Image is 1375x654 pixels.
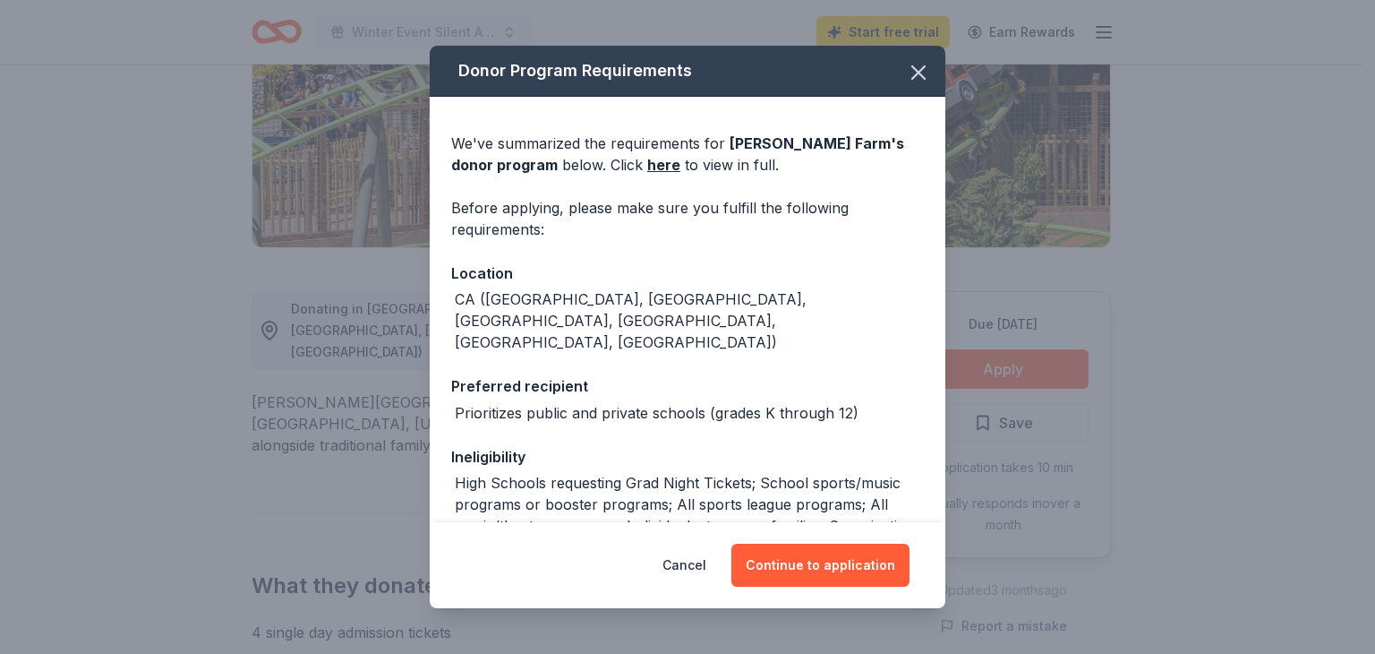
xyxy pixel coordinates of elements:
[451,133,924,176] div: We've summarized the requirements for below. Click to view in full.
[662,544,706,587] button: Cancel
[451,445,924,469] div: Ineligibility
[451,197,924,240] div: Before applying, please make sure you fulfill the following requirements:
[731,544,910,587] button: Continue to application
[451,374,924,398] div: Preferred recipient
[451,262,924,285] div: Location
[455,472,924,558] div: High Schools requesting Grad Night Tickets; School sports/music programs or booster programs; All...
[647,154,680,176] a: here
[455,402,858,424] div: Prioritizes public and private schools (grades K through 12)
[430,46,945,97] div: Donor Program Requirements
[455,288,924,353] div: CA ([GEOGRAPHIC_DATA], [GEOGRAPHIC_DATA], [GEOGRAPHIC_DATA], [GEOGRAPHIC_DATA], [GEOGRAPHIC_DATA]...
